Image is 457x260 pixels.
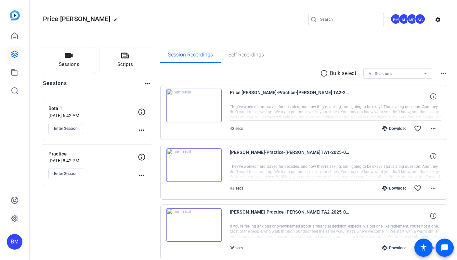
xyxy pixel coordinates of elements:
span: Session Recordings [168,52,213,57]
div: AL [398,14,409,24]
mat-icon: settings [431,15,444,25]
span: Enter Session [54,126,78,131]
img: thumb-nail [166,148,222,182]
span: [PERSON_NAME]-Practice-[PERSON_NAME] TA2-2025-08-19-07-26-01-850-0 [230,208,350,224]
div: MR [407,14,417,24]
div: SG [415,14,425,24]
div: Download [379,186,410,191]
span: Self Recordings [228,52,264,57]
button: Sessions [43,47,95,73]
mat-icon: favorite_border [414,184,422,192]
button: Enter Session [48,168,83,179]
button: Scripts [99,47,151,73]
div: Download [379,126,410,131]
img: blue-gradient.svg [10,10,20,20]
mat-icon: more_horiz [429,184,437,192]
mat-icon: favorite_border [414,244,422,252]
button: Enter Session [48,123,83,134]
span: Sessions [59,61,79,68]
p: Beta 1 [48,105,138,112]
p: Practice [48,150,138,158]
span: 43 secs [230,126,243,131]
ngx-avatar: Betsy Mugavero [390,14,402,25]
span: 36 secs [230,246,243,250]
mat-icon: more_horiz [429,125,437,132]
mat-icon: more_horiz [138,126,146,134]
mat-icon: radio_button_unchecked [320,69,330,77]
span: 43 secs [230,186,243,191]
ngx-avatar: Sharon Gottula [415,14,426,25]
p: [DATE] 8:42 PM [48,158,138,163]
span: Price [PERSON_NAME] [43,15,110,23]
p: Bulk select [330,69,357,77]
p: [DATE] 6:42 AM [48,113,138,118]
h2: Sessions [43,80,67,92]
mat-icon: edit [113,17,121,25]
div: BM [390,14,401,24]
span: [PERSON_NAME]-Practice-[PERSON_NAME] TA1-2025-08-19-07-34-35-812-0 [230,148,350,164]
mat-icon: more_horiz [439,69,447,77]
mat-icon: more_horiz [143,80,151,87]
span: Price [PERSON_NAME]-Practice-[PERSON_NAME] TA2-2025-08-19-07-37-01-449-0 [230,89,350,104]
mat-icon: message [441,244,449,252]
mat-icon: more_horiz [429,244,437,252]
ngx-avatar: Audrey Lee [398,14,410,25]
img: thumb-nail [166,89,222,122]
span: Scripts [117,61,133,68]
input: Search [320,16,379,23]
div: Download [379,245,410,251]
img: thumb-nail [166,208,222,242]
span: Enter Session [54,171,78,176]
mat-icon: favorite_border [414,125,422,132]
mat-icon: more_horiz [138,171,146,179]
mat-icon: accessibility [420,244,427,252]
ngx-avatar: Molly Roland [407,14,418,25]
span: All Sessions [369,71,392,76]
div: BM [7,234,22,250]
